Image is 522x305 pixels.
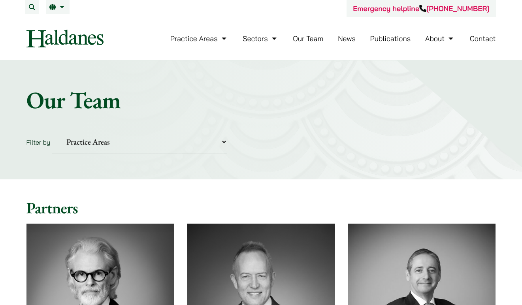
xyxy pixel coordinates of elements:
a: Practice Areas [170,34,228,43]
label: Filter by [26,138,51,146]
a: EN [49,4,66,10]
a: News [338,34,356,43]
a: Emergency helpline[PHONE_NUMBER] [353,4,489,13]
a: About [425,34,455,43]
a: Contact [470,34,496,43]
img: Logo of Haldanes [26,30,104,47]
a: Our Team [293,34,323,43]
h2: Partners [26,198,496,217]
a: Sectors [243,34,278,43]
a: Publications [370,34,411,43]
h1: Our Team [26,86,496,114]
